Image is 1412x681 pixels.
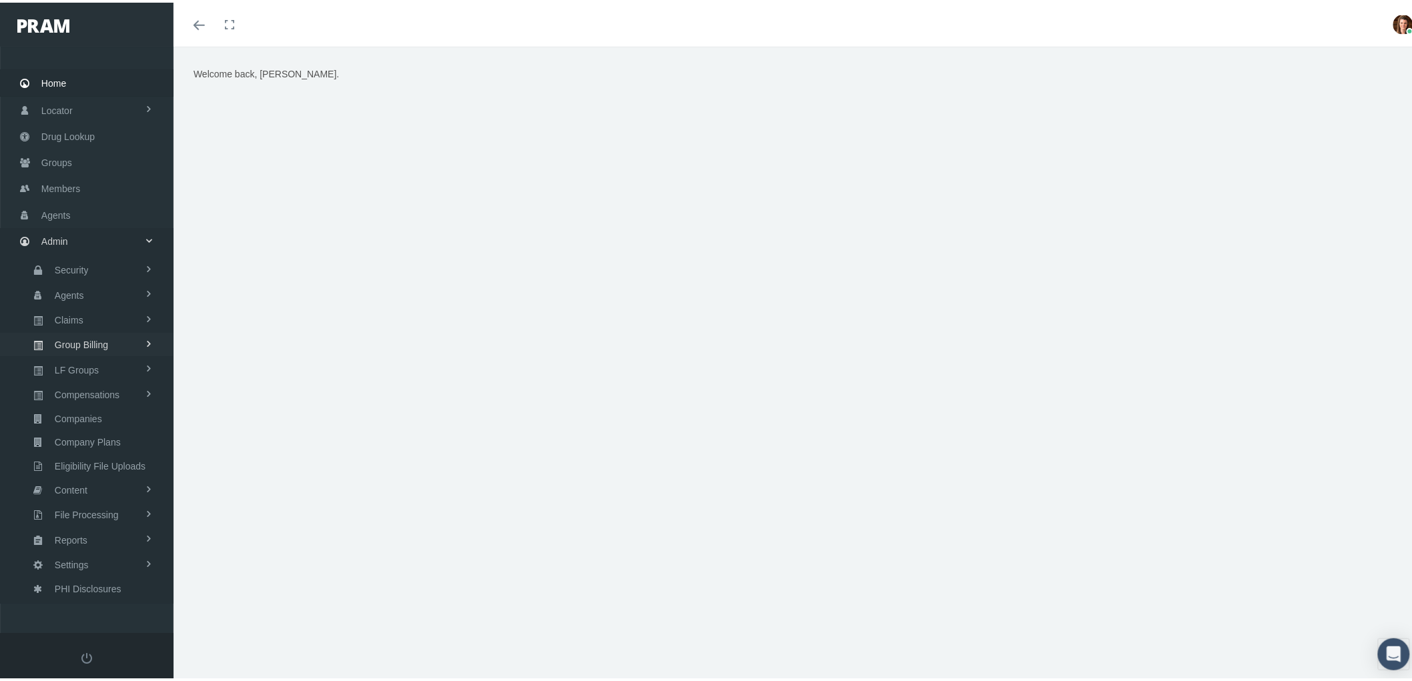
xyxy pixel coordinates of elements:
[55,551,89,574] span: Settings
[55,476,87,499] span: Content
[55,256,89,279] span: Security
[55,306,83,329] span: Claims
[1378,636,1410,668] div: Open Intercom Messenger
[55,331,108,354] span: Group Billing
[41,95,73,121] span: Locator
[55,501,119,524] span: File Processing
[55,526,87,549] span: Reports
[41,173,80,199] span: Members
[55,281,84,304] span: Agents
[41,200,71,225] span: Agents
[41,68,66,93] span: Home
[41,121,95,147] span: Drug Lookup
[41,226,68,251] span: Admin
[55,575,121,598] span: PHI Disclosures
[17,17,69,30] img: PRAM_20_x_78.png
[55,428,121,451] span: Company Plans
[41,147,72,173] span: Groups
[194,66,339,77] span: Welcome back, [PERSON_NAME].
[55,381,119,404] span: Compensations
[55,356,99,379] span: LF Groups
[55,405,102,428] span: Companies
[55,452,145,475] span: Eligibility File Uploads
